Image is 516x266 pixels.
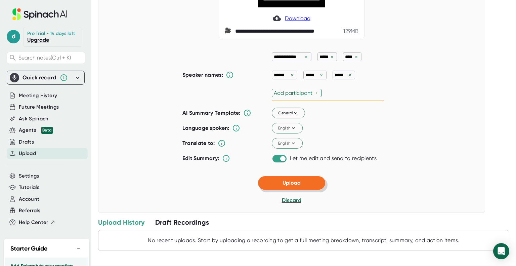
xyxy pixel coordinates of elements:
span: English [278,125,297,131]
h2: Starter Guide [10,244,47,253]
span: English [278,140,297,146]
div: × [347,72,353,78]
span: Download [285,15,310,22]
button: General [272,108,305,119]
button: Upload [19,150,36,157]
button: Help Center [19,219,55,226]
button: Settings [19,172,39,180]
span: Help Center [19,219,48,226]
a: Upgrade [27,37,49,43]
div: Agents [19,126,53,134]
div: Quick record [10,71,82,84]
div: × [329,54,335,60]
span: General [278,110,299,116]
div: + [315,90,319,96]
a: Download [273,14,310,22]
button: Meeting History [19,92,57,100]
div: Add participant [274,90,315,96]
button: Drafts [19,138,34,146]
button: Agents Beta [19,126,53,134]
div: × [353,54,359,60]
b: Language spoken: [182,125,229,131]
button: Referrals [19,207,40,215]
span: Upload [283,180,301,186]
b: Edit Summary: [182,155,219,161]
button: Ask Spinach [19,115,49,123]
b: Speaker names: [182,72,223,78]
button: − [74,244,83,254]
span: video [224,27,232,35]
div: × [289,72,295,78]
div: Pro Trial - 14 days left [27,31,75,37]
div: × [303,54,309,60]
button: Account [19,195,39,203]
div: Beta [41,127,53,134]
div: 129 MB [343,28,359,35]
b: Translate to: [182,140,215,146]
button: Tutorials [19,184,39,191]
span: Search notes (Ctrl + K) [18,54,71,61]
button: English [272,123,303,134]
button: English [272,138,303,149]
button: Discard [282,196,301,204]
div: Open Intercom Messenger [493,243,509,259]
span: d [7,30,20,43]
div: No recent uploads. Start by uploading a recording to get a full meeting breakdown, transcript, su... [102,237,506,244]
b: AI Summary Template: [182,110,241,116]
div: Let me edit and send to recipients [290,155,377,162]
div: Quick record [23,74,56,81]
button: Future Meetings [19,103,59,111]
span: Discard [282,197,301,203]
div: Upload History [98,218,144,227]
div: × [318,72,325,78]
div: Draft Recordings [155,218,209,227]
button: Upload [258,176,325,190]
